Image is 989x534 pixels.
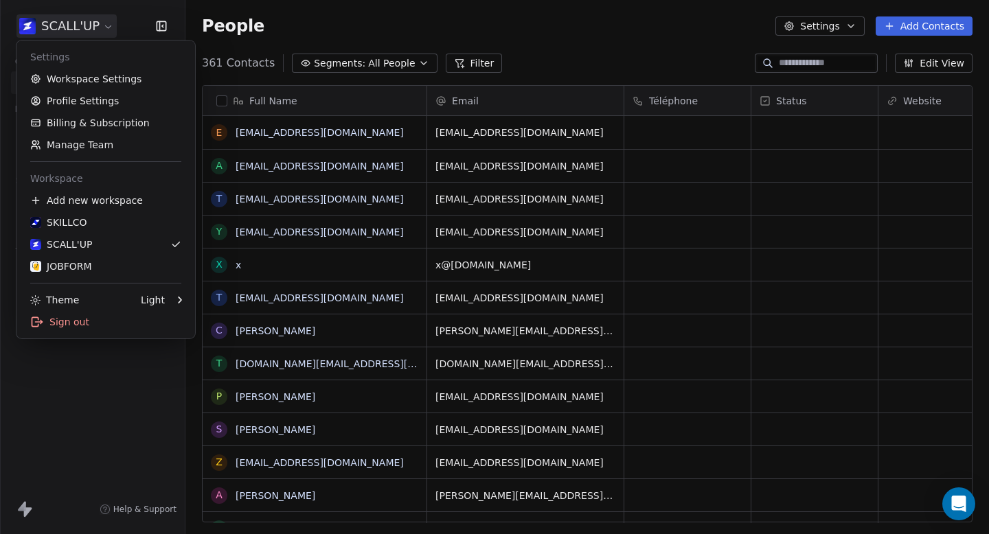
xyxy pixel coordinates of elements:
[22,167,190,189] div: Workspace
[30,216,87,229] div: SKILLCO
[22,112,190,134] a: Billing & Subscription
[22,68,190,90] a: Workspace Settings
[22,134,190,156] a: Manage Team
[30,239,41,250] img: logo%20scall%20up%202%20(3).png
[30,217,41,228] img: Skillco%20logo%20icon%20(2).png
[30,261,41,272] img: Logo%20Jobform%20blanc%20(1).png%2000-16-40-377.png
[22,189,190,211] div: Add new workspace
[141,293,165,307] div: Light
[30,237,92,251] div: SCALL'UP
[22,90,190,112] a: Profile Settings
[22,311,190,333] div: Sign out
[30,259,92,273] div: JOBFORM
[22,46,190,68] div: Settings
[30,293,79,307] div: Theme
